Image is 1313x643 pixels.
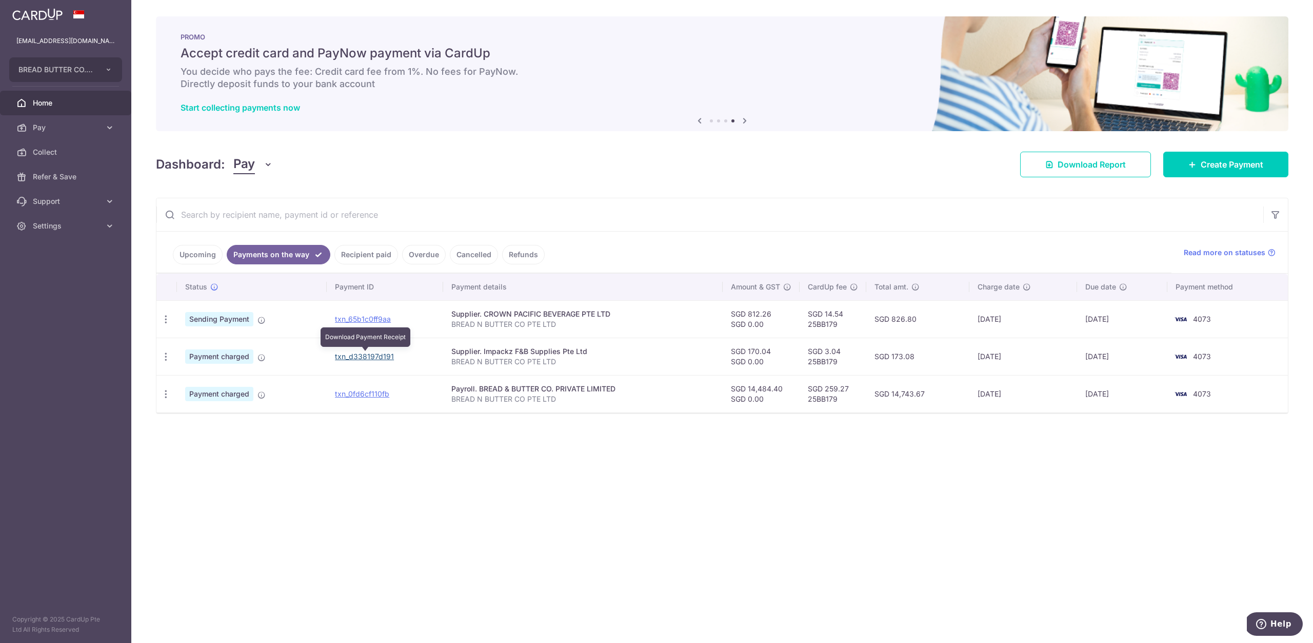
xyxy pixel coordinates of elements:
[33,221,101,231] span: Settings
[185,349,253,364] span: Payment charged
[233,155,273,174] button: Pay
[866,375,969,412] td: SGD 14,743.67
[1184,247,1276,258] a: Read more on statuses
[1184,247,1265,258] span: Read more on statuses
[451,319,714,329] p: BREAD N BUTTER CO PTE LTD
[16,36,115,46] p: [EMAIL_ADDRESS][DOMAIN_NAME]
[156,198,1263,231] input: Search by recipient name, payment id or reference
[156,155,225,174] h4: Dashboard:
[1020,152,1151,177] a: Download Report
[156,16,1288,131] img: paynow Banner
[185,312,253,326] span: Sending Payment
[451,384,714,394] div: Payroll. BREAD & BUTTER CO. PRIVATE LIMITED
[181,102,300,113] a: Start collecting payments now
[335,352,394,361] a: txn_d338197d191
[18,65,94,75] span: BREAD BUTTER CO. PRIVATE LIMITED
[969,338,1077,375] td: [DATE]
[723,338,800,375] td: SGD 170.04 SGD 0.00
[874,282,908,292] span: Total amt.
[327,274,443,300] th: Payment ID
[800,338,866,375] td: SGD 3.04 25BB179
[173,245,223,264] a: Upcoming
[9,57,122,82] button: BREAD BUTTER CO. PRIVATE LIMITED
[321,327,410,347] div: Download Payment Receipt
[451,346,714,357] div: Supplier. Impackz F&B Supplies Pte Ltd
[33,147,101,157] span: Collect
[335,315,391,323] a: txn_65b1c0ff9aa
[1077,338,1167,375] td: [DATE]
[33,98,101,108] span: Home
[800,375,866,412] td: SGD 259.27 25BB179
[1163,152,1288,177] a: Create Payment
[1077,300,1167,338] td: [DATE]
[731,282,780,292] span: Amount & GST
[335,389,389,398] a: txn_0fd6cf110fb
[1167,274,1288,300] th: Payment method
[1170,388,1191,400] img: Bank Card
[969,375,1077,412] td: [DATE]
[334,245,398,264] a: Recipient paid
[969,300,1077,338] td: [DATE]
[1193,389,1211,398] span: 4073
[227,245,330,264] a: Payments on the way
[808,282,847,292] span: CardUp fee
[33,172,101,182] span: Refer & Save
[33,196,101,206] span: Support
[866,300,969,338] td: SGD 826.80
[451,309,714,319] div: Supplier. CROWN PACIFIC BEVERAGE PTE LTD
[1201,158,1263,171] span: Create Payment
[1170,313,1191,325] img: Bank Card
[1247,612,1303,638] iframe: Opens a widget where you can find more information
[181,45,1264,61] h5: Accept credit card and PayNow payment via CardUp
[185,387,253,401] span: Payment charged
[185,282,207,292] span: Status
[451,394,714,404] p: BREAD N BUTTER CO PTE LTD
[450,245,498,264] a: Cancelled
[978,282,1020,292] span: Charge date
[1085,282,1116,292] span: Due date
[723,300,800,338] td: SGD 812.26 SGD 0.00
[181,66,1264,90] h6: You decide who pays the fee: Credit card fee from 1%. No fees for PayNow. Directly deposit funds ...
[866,338,969,375] td: SGD 173.08
[502,245,545,264] a: Refunds
[723,375,800,412] td: SGD 14,484.40 SGD 0.00
[443,274,722,300] th: Payment details
[1193,352,1211,361] span: 4073
[402,245,446,264] a: Overdue
[181,33,1264,41] p: PROMO
[1193,315,1211,323] span: 4073
[33,122,101,133] span: Pay
[1170,350,1191,363] img: Bank Card
[233,155,255,174] span: Pay
[800,300,866,338] td: SGD 14.54 25BB179
[451,357,714,367] p: BREAD N BUTTER CO PTE LTD
[12,8,63,20] img: CardUp
[1077,375,1167,412] td: [DATE]
[1058,158,1126,171] span: Download Report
